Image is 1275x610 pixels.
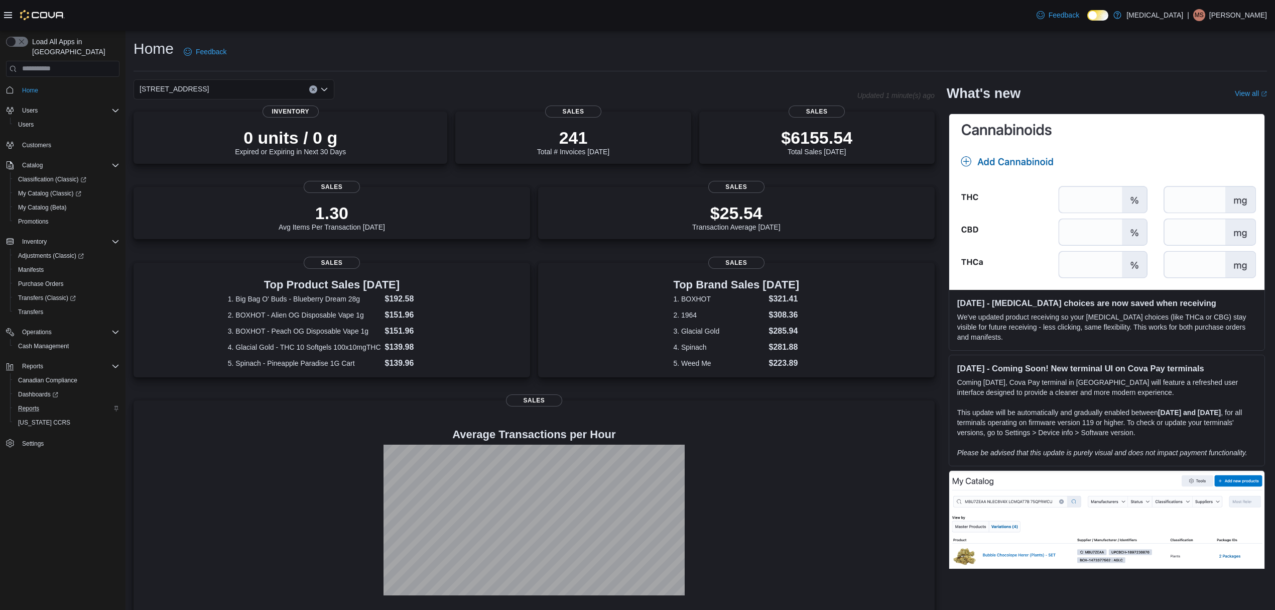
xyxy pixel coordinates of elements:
p: 0 units / 0 g [235,128,346,148]
span: Manifests [14,264,119,276]
h2: What's new [947,85,1021,101]
dt: 4. Spinach [673,342,764,352]
a: Manifests [14,264,48,276]
button: Canadian Compliance [10,373,123,387]
dt: 3. Glacial Gold [673,326,764,336]
span: Promotions [14,216,119,228]
dd: $308.36 [769,309,799,321]
button: Operations [2,325,123,339]
p: $6155.54 [781,128,852,148]
span: Adjustments (Classic) [18,252,84,260]
dt: 4. Glacial Gold - THC 10 Softgels 100x10mgTHC [228,342,381,352]
a: Adjustments (Classic) [14,250,88,262]
button: Clear input [309,85,317,93]
a: My Catalog (Classic) [10,186,123,200]
dt: 2. BOXHOT - Alien OG Disposable Vape 1g [228,310,381,320]
dd: $151.96 [385,309,436,321]
a: Transfers (Classic) [14,292,80,304]
button: Home [2,83,123,97]
button: Users [18,105,42,117]
span: Home [18,84,119,96]
p: [PERSON_NAME] [1209,9,1267,21]
span: Dashboards [14,388,119,400]
span: Promotions [18,218,49,226]
dd: $285.94 [769,325,799,337]
span: Inventory [18,236,119,248]
div: Avg Items Per Transaction [DATE] [279,203,385,231]
span: MS [1195,9,1204,21]
a: Reports [14,402,43,415]
dt: 5. Weed Me [673,358,764,368]
p: 1.30 [279,203,385,223]
p: This update will be automatically and gradually enabled between , for all terminals operating on ... [957,408,1256,438]
a: Classification (Classic) [10,172,123,186]
a: Canadian Compliance [14,374,81,386]
span: Sales [708,257,764,269]
span: Transfers (Classic) [18,294,76,302]
button: Promotions [10,215,123,229]
button: Catalog [2,158,123,172]
a: Cash Management [14,340,73,352]
a: Purchase Orders [14,278,68,290]
span: Adjustments (Classic) [14,250,119,262]
span: Sales [545,106,601,118]
h4: Average Transactions per Hour [142,429,927,441]
span: Transfers (Classic) [14,292,119,304]
a: Customers [18,139,55,151]
span: Load All Apps in [GEOGRAPHIC_DATA] [28,37,119,57]
span: My Catalog (Classic) [18,189,81,197]
span: Transfers [18,308,43,316]
span: Settings [22,440,44,448]
h3: Top Brand Sales [DATE] [673,279,799,291]
span: Purchase Orders [14,278,119,290]
a: Home [18,84,42,96]
span: Reports [18,404,39,413]
h3: [DATE] - Coming Soon! New terminal UI on Cova Pay terminals [957,363,1256,373]
input: Dark Mode [1087,10,1108,21]
button: Customers [2,138,123,152]
span: Customers [18,139,119,151]
span: Operations [18,326,119,338]
dt: 3. BOXHOT - Peach OG Disposable Vape 1g [228,326,381,336]
span: Classification (Classic) [18,175,86,183]
dd: $151.96 [385,325,436,337]
span: Inventory [22,238,47,246]
a: View allExternal link [1235,89,1267,97]
dd: $281.88 [769,341,799,353]
span: Customers [22,141,51,149]
div: Max Swan [1193,9,1205,21]
button: Inventory [18,236,51,248]
span: Sales [708,181,764,193]
a: My Catalog (Beta) [14,201,71,214]
p: Updated 1 minute(s) ago [857,91,935,99]
span: Feedback [1049,10,1079,20]
button: Catalog [18,159,47,171]
a: Transfers [14,306,47,318]
dt: 5. Spinach - Pineapple Paradise 1G Cart [228,358,381,368]
span: Catalog [22,161,43,169]
span: Operations [22,328,52,336]
a: Classification (Classic) [14,173,90,185]
dt: 1. BOXHOT [673,294,764,304]
em: Please be advised that this update is purely visual and does not impact payment functionality. [957,449,1247,457]
span: Inventory [263,106,319,118]
span: Feedback [196,47,226,57]
a: Dashboards [10,387,123,401]
button: Reports [18,360,47,372]
button: Manifests [10,263,123,277]
div: Total Sales [DATE] [781,128,852,156]
svg: External link [1261,91,1267,97]
a: Dashboards [14,388,62,400]
button: Reports [2,359,123,373]
span: Canadian Compliance [14,374,119,386]
p: Coming [DATE], Cova Pay terminal in [GEOGRAPHIC_DATA] will feature a refreshed user interface des... [957,377,1256,397]
span: Reports [14,402,119,415]
a: Feedback [180,42,230,62]
button: Cash Management [10,339,123,353]
div: Total # Invoices [DATE] [537,128,609,156]
span: Cash Management [14,340,119,352]
span: Sales [304,257,360,269]
span: Home [22,86,38,94]
button: My Catalog (Beta) [10,200,123,215]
